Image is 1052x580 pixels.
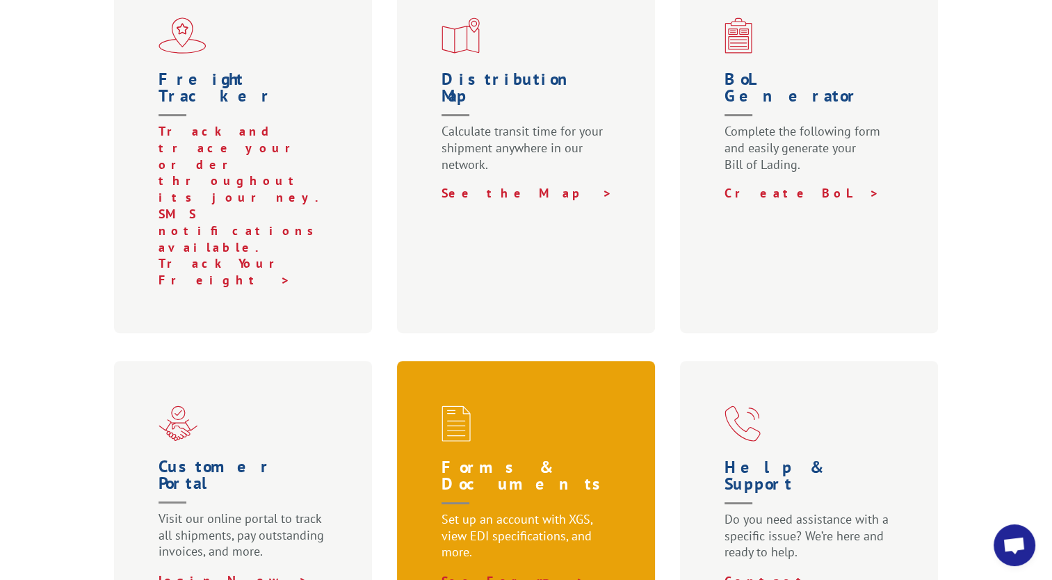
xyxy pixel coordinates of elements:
[725,459,900,511] h1: Help & Support
[159,71,334,123] h1: Freight Tracker
[442,185,613,201] a: See the Map >
[442,123,617,185] p: Calculate transit time for your shipment anywhere in our network.
[725,17,752,54] img: xgs-icon-bo-l-generator-red
[442,459,617,511] h1: Forms & Documents
[159,510,334,572] p: Visit our online portal to track all shipments, pay outstanding invoices, and more.
[159,71,334,255] a: Freight Tracker Track and trace your order throughout its journey. SMS notifications available.
[442,405,471,442] img: xgs-icon-credit-financing-forms-red
[442,71,617,123] h1: Distribution Map
[159,17,207,54] img: xgs-icon-flagship-distribution-model-red
[159,458,334,510] h1: Customer Portal
[159,405,197,441] img: xgs-icon-partner-red (1)
[725,405,761,442] img: xgs-icon-help-and-support-red
[442,511,617,573] p: Set up an account with XGS, view EDI specifications, and more.
[725,185,880,201] a: Create BoL >
[725,511,900,573] p: Do you need assistance with a specific issue? We’re here and ready to help.
[442,17,480,54] img: xgs-icon-distribution-map-red
[994,524,1035,566] div: Open chat
[159,255,294,288] a: Track Your Freight >
[725,123,900,185] p: Complete the following form and easily generate your Bill of Lading.
[725,71,900,123] h1: BoL Generator
[159,123,334,255] p: Track and trace your order throughout its journey. SMS notifications available.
